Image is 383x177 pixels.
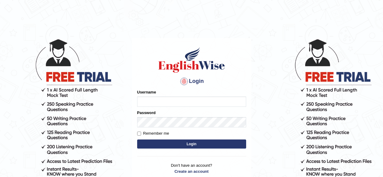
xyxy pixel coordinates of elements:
[137,110,156,116] label: Password
[157,46,226,74] img: Logo of English Wise sign in for intelligent practice with AI
[137,130,169,136] label: Remember me
[137,169,246,174] a: Create an account
[137,89,156,95] label: Username
[137,132,141,136] input: Remember me
[137,139,246,149] button: Login
[137,77,246,86] h4: Login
